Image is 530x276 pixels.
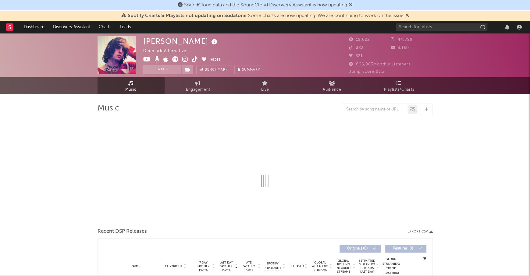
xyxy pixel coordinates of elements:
a: Discovery Assistant [49,21,94,33]
span: Summary [242,68,260,72]
span: 666,003 Monthly Listeners [349,62,411,66]
span: Last Day Spotify Plays [218,261,234,272]
span: Originals ( 0 ) [343,247,372,250]
span: Features ( 0 ) [389,247,417,250]
a: Audience [299,77,366,94]
span: Audience [323,86,341,93]
span: Music [125,86,137,93]
button: Export CSV [407,230,433,233]
a: Charts [94,21,116,33]
span: Live [261,86,269,93]
span: Copyright [165,264,183,268]
a: Playlists/Charts [366,77,433,94]
button: Summary [234,65,263,74]
span: ATD Spotify Plays [241,261,257,272]
div: [PERSON_NAME] [143,36,219,46]
button: Originals(0) [340,245,381,253]
a: Engagement [165,77,232,94]
div: Name [116,264,156,268]
span: Dismiss [349,3,353,8]
span: Dismiss [405,13,409,18]
a: Music [98,77,165,94]
span: SoundCloud data and the SoundCloud Discovery Assistant is now updating [184,3,347,8]
span: Jump Score: 83.2 [349,70,385,74]
span: Spotify Popularity [264,261,282,271]
span: Benchmark [205,66,228,74]
span: Playlists/Charts [384,86,414,93]
a: Dashboard [20,21,49,33]
span: Released [290,264,304,268]
input: Search for artists [396,23,487,31]
span: 44,899 [391,38,413,42]
span: Global ATD Audio Streams [312,261,329,272]
span: Global Rolling 7D Audio Streams [335,259,352,274]
span: Engagement [186,86,210,93]
span: 321 [349,54,363,58]
span: Spotify Charts & Playlists not updating on Sodatone [128,13,247,18]
div: Denmark | Alternative [143,47,193,55]
button: Track [143,65,181,74]
span: Recent DSP Releases [98,228,147,235]
a: Leads [116,21,135,33]
button: Edit [210,56,221,64]
a: Benchmark [196,65,231,74]
a: Live [232,77,299,94]
button: Features(0) [385,245,426,253]
div: Global Streaming Trend (Last 60D) [382,257,400,275]
span: Estimated % Playlist Streams Last Day [359,259,375,274]
span: 19,022 [349,38,370,42]
span: : Some charts are now updating. We are continuing to work on the issue [128,13,404,18]
span: 3,160 [391,46,409,50]
span: 383 [349,46,364,50]
input: Search by song name or URL [343,107,407,112]
span: 7 Day Spotify Plays [195,261,212,272]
